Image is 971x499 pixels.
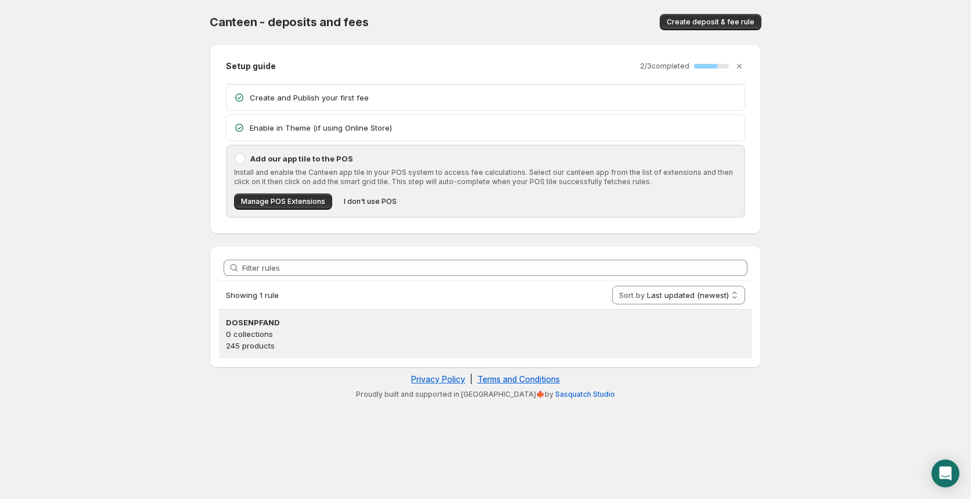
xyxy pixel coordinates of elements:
h3: DOSENPFAND [226,317,745,328]
span: I don't use POS [344,197,397,206]
span: Create deposit & fee rule [667,17,754,27]
p: 2 / 3 completed [640,62,689,71]
a: Privacy Policy [411,374,465,384]
span: Manage POS Extensions [241,197,325,206]
button: Dismiss setup guide [731,58,747,74]
button: I don't use POS [337,193,404,210]
div: Open Intercom Messenger [932,459,959,487]
p: 245 products [226,340,745,351]
span: Showing 1 rule [226,290,279,300]
h2: Setup guide [226,60,276,72]
p: Add our app tile to the POS [250,153,737,164]
span: Canteen - deposits and fees [210,15,369,29]
a: Sasquatch Studio [555,390,615,399]
p: Proudly built and supported in [GEOGRAPHIC_DATA]🍁by [215,390,756,399]
p: Install and enable the Canteen app tile in your POS system to access fee calculations. Select our... [234,168,737,186]
button: Manage POS Extensions [234,193,332,210]
p: 0 collections [226,328,745,340]
a: Terms and Conditions [477,374,560,384]
p: Enable in Theme (if using Online Store) [250,122,738,134]
p: Create and Publish your first fee [250,92,738,103]
button: Create deposit & fee rule [660,14,761,30]
span: | [470,374,473,384]
input: Filter rules [242,260,747,276]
